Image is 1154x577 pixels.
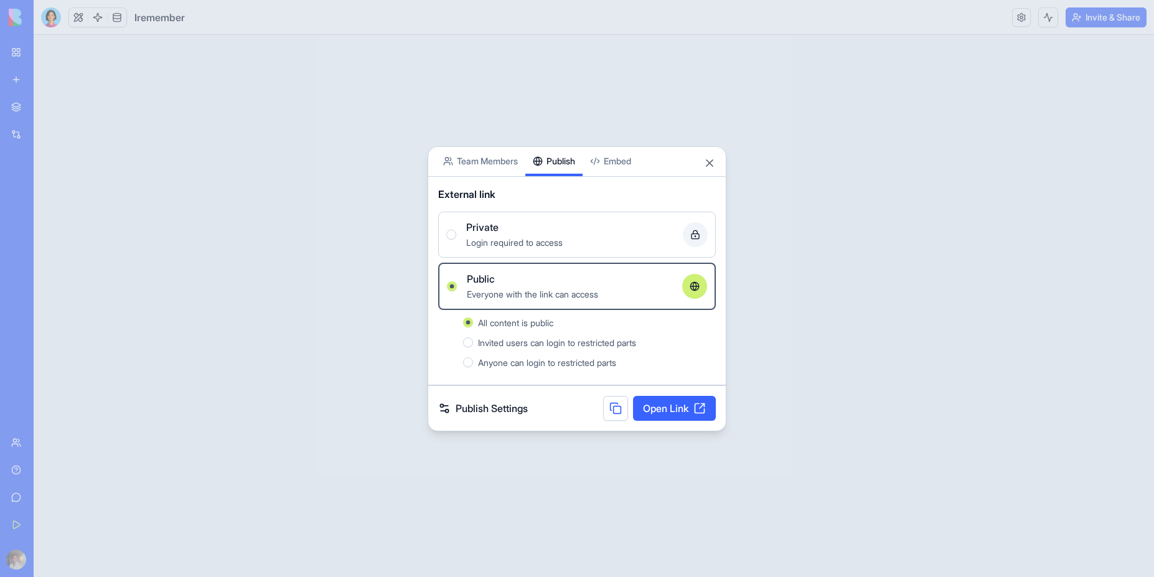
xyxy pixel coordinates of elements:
[467,271,495,286] span: Public
[438,401,528,416] a: Publish Settings
[583,147,639,176] button: Embed
[703,157,716,169] button: Close
[463,317,473,327] button: All content is public
[478,357,616,368] span: Anyone can login to restricted parts
[436,147,525,176] button: Team Members
[438,187,495,202] span: External link
[478,317,553,328] span: All content is public
[478,337,636,348] span: Invited users can login to restricted parts
[447,281,457,291] button: PublicEveryone with the link can access
[466,237,563,248] span: Login required to access
[467,289,598,299] span: Everyone with the link can access
[525,147,583,176] button: Publish
[466,220,499,235] span: Private
[446,230,456,240] button: PrivateLogin required to access
[463,337,473,347] button: Invited users can login to restricted parts
[633,396,716,421] a: Open Link
[463,357,473,367] button: Anyone can login to restricted parts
